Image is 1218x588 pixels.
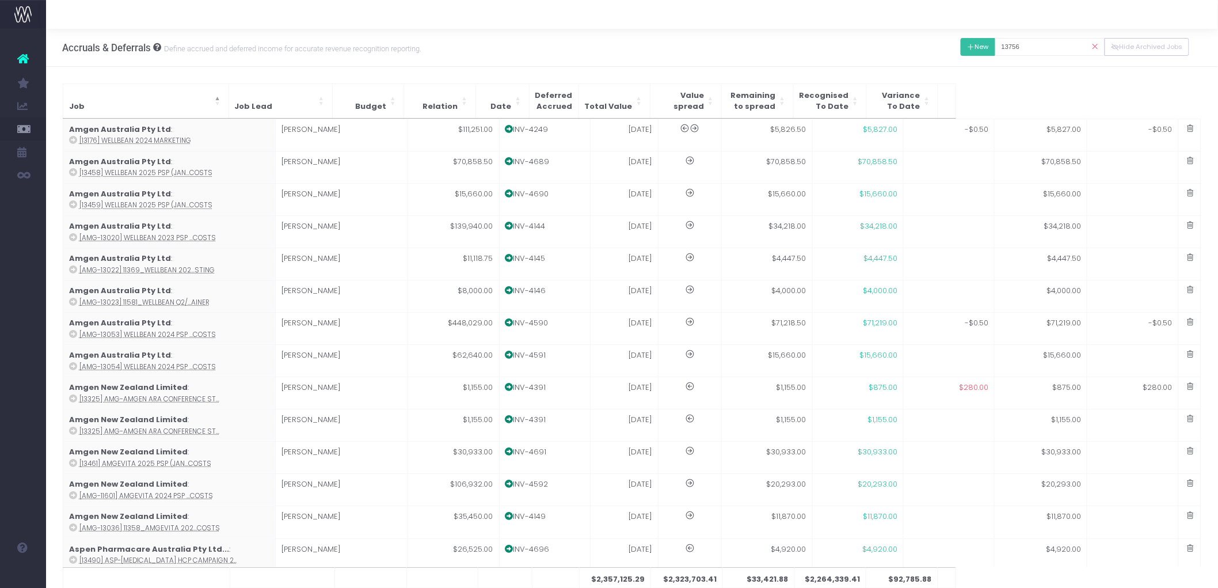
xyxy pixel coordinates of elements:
td: -$0.50 [1087,119,1178,151]
span: Total Value [585,101,633,112]
td: [DATE] [590,442,659,474]
button: Hide Archived Jobs [1105,38,1189,56]
td: $26,525.00 [408,538,499,571]
strong: Amgen New Zealand Limited [69,382,188,393]
span: RecognisedTo Date [800,90,849,112]
th: Variance<br />To Date: Activate to sort: Activate to sort: Activate to sort: Activate to sort: Ac... [866,84,938,118]
td: : [63,280,275,313]
abbr: [AMG-13023] 11581_Wellbean Q2/Q3 Marketing - CRM Retainer [79,298,210,307]
td: $4,447.50 [995,248,1087,280]
td: -$0.50 [1087,313,1178,345]
td: [DATE] [590,409,659,442]
td: $70,858.50 [408,151,499,183]
strong: Aspen Pharmacare Australia Pty Ltd... [69,544,229,555]
td: INV-4691 [499,442,590,474]
abbr: [13176] Wellbean 2024 Marketing [79,136,191,145]
td: $1,155.00 [408,377,499,409]
th: Recognised<br />To Date: Activate to sort: Activate to sort: Activate to sort: Activate to sort: ... [793,84,866,118]
strong: Amgen Australia Pty Ltd [69,350,171,361]
th: Job Lead: Activate to sort: Activate to sort: Activate to sort: Activate to sort: Activate to sor... [229,84,332,118]
strong: Amgen Australia Pty Ltd [69,285,171,296]
td: [DATE] [590,248,659,280]
td: [PERSON_NAME] [275,248,408,280]
td: [DATE] [590,151,659,183]
td: [PERSON_NAME] [275,409,408,442]
span: Remainingto spread [731,90,776,112]
span: $280.00 [959,382,988,393]
strong: Amgen New Zealand Limited [69,479,188,490]
td: $111,251.00 [408,119,499,151]
h3: Accruals & Deferrals [62,42,421,54]
td: $4,447.50 [721,248,812,280]
abbr: [13461] Amgevita 2025 PSP (Jan-Mar) - Call Centre Support Costs [79,459,211,468]
td: $5,827.00 [995,119,1087,151]
td: $448,029.00 [408,313,499,345]
td: [PERSON_NAME] [275,313,408,345]
td: [DATE] [590,183,659,215]
td: $11,870.00 [995,506,1087,538]
td: INV-4146 [499,280,590,313]
td: $20,293.00 [995,474,1087,506]
small: Define accrued and deferred income for accurate revenue recognition reporting. [161,42,421,54]
td: INV-4391 [499,377,590,409]
td: $139,940.00 [408,216,499,248]
td: [DATE] [590,119,659,151]
abbr: [13459] Wellbean 2025 PSP (Jan-Mar) - Website & CRM Costs [79,200,212,210]
span: $71,219.00 [863,317,897,329]
th: Job: Activate to invert sorting: Activate to invert sorting: Activate to invert sorting: Activate... [63,84,229,118]
td: $71,218.50 [721,313,812,345]
strong: Amgen Australia Pty Ltd [69,253,171,264]
strong: Amgen Australia Pty Ltd [69,221,171,232]
td: $34,218.00 [995,216,1087,248]
td: $15,660.00 [995,183,1087,215]
td: : [63,151,275,183]
button: New [961,38,996,56]
td: -$0.50 [904,313,995,345]
span: $30,933.00 [858,446,897,458]
td: [PERSON_NAME] [275,442,408,474]
td: [PERSON_NAME] [275,345,408,377]
td: $1,155.00 [995,409,1087,442]
td: $1,155.00 [721,377,812,409]
strong: Amgen New Zealand Limited [69,511,188,522]
td: [DATE] [590,377,659,409]
td: INV-4391 [499,409,590,442]
th: Total Value: Activate to sort: Activate to sort: Activate to sort: Activate to sort: Activate to ... [578,84,650,118]
span: Relation [423,101,458,112]
td: [DATE] [590,280,659,313]
strong: Amgen New Zealand Limited [69,414,188,425]
td: $34,218.00 [721,216,812,248]
span: $11,870.00 [863,511,897,522]
td: : [63,183,275,215]
abbr: [AMG-11601] Amgevita 2024 PSP - Call Centre Support Costs [79,491,213,500]
td: : [63,313,275,345]
td: [PERSON_NAME] [275,377,408,409]
th: Date: Activate to sort: Activate to sort: Activate to sort: Activate to sort: Activate to sort: A... [475,84,529,118]
td: INV-4249 [499,119,590,151]
td: $30,933.00 [408,442,499,474]
td: [PERSON_NAME] [275,474,408,506]
td: $15,660.00 [995,345,1087,377]
strong: Amgen New Zealand Limited [69,446,188,457]
td: INV-4592 [499,474,590,506]
span: Job [69,101,85,112]
td: $70,858.50 [995,151,1087,183]
td: $15,660.00 [721,183,812,215]
td: $1,155.00 [721,409,812,442]
th: Remaining<br />to spread: Activate to sort: Activate to sort: Activate to sort: Activate to sort:... [722,84,794,118]
span: $875.00 [869,382,897,393]
td: [DATE] [590,313,659,345]
td: INV-4696 [499,538,590,571]
td: $11,118.75 [408,248,499,280]
th: Budget: Activate to sort: Activate to sort: Activate to sort: Activate to sort: Activate to sort:... [332,84,404,118]
span: Deferred Accrued [535,90,573,112]
td: $1,155.00 [408,409,499,442]
td: INV-4689 [499,151,590,183]
td: $30,933.00 [721,442,812,474]
td: INV-4590 [499,313,590,345]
